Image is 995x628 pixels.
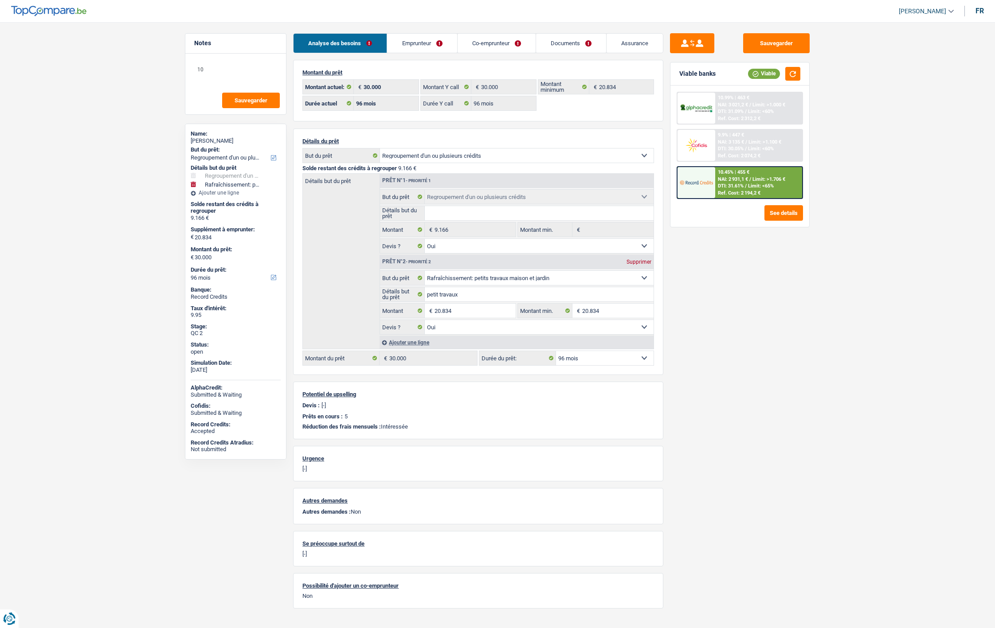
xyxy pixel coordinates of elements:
[191,348,281,355] div: open
[303,351,380,365] label: Montant du prêt
[458,34,536,53] a: Co-emprunteur
[745,146,747,152] span: /
[538,80,589,94] label: Montant minimum
[303,148,380,163] label: But du prêt
[191,226,279,233] label: Supplément à emprunter:
[380,222,425,237] label: Montant
[380,259,433,265] div: Prêt n°2
[380,178,433,183] div: Prêt n°1
[191,201,281,215] div: Solde restant des crédits à regrouper
[235,98,267,103] span: Sauvegarder
[191,190,281,196] div: Ajouter une ligne
[425,304,435,318] span: €
[303,96,354,110] label: Durée actuel
[679,70,716,78] div: Viable banks
[718,146,744,152] span: DTI: 30.05%
[303,80,354,94] label: Montant actuel:
[191,367,281,374] div: [DATE]
[303,174,380,184] label: Détails but du prêt
[345,413,348,420] p: 5
[191,428,281,435] div: Accepted
[191,330,281,337] div: QC 2
[302,423,381,430] span: Réduction des frais mensuels :
[191,323,281,330] div: Stage:
[191,286,281,293] div: Banque:
[380,239,425,253] label: Devis ?
[191,293,281,300] div: Record Credits
[748,109,774,114] span: Limit: <60%
[302,508,654,515] p: Non
[191,164,281,172] div: Détails but du prêt
[745,109,747,114] span: /
[11,6,86,16] img: TopCompare Logo
[191,234,194,241] span: €
[302,508,351,515] span: Autres demandes :
[752,102,785,108] span: Limit: >1.000 €
[380,336,654,349] div: Ajouter une ligne
[406,259,431,264] span: - Priorité 2
[479,351,556,365] label: Durée du prêt:
[302,138,654,144] p: Détails du prêt
[748,69,780,78] div: Viable
[191,312,281,319] div: 9.95
[718,153,760,159] div: Ref. Cost: 2 074,2 €
[425,222,435,237] span: €
[354,80,364,94] span: €
[380,351,389,365] span: €
[191,446,281,453] div: Not submitted
[191,146,279,153] label: But du prêt:
[191,130,281,137] div: Name:
[194,39,277,47] h5: Notes
[302,465,654,472] p: [-]
[572,222,582,237] span: €
[191,266,279,273] label: Durée du prêt:
[607,34,663,53] a: Assurance
[191,137,281,144] div: [PERSON_NAME]
[518,222,572,237] label: Montant min.
[752,176,785,182] span: Limit: >1.706 €
[302,413,343,420] p: Prêts en cours :
[749,176,751,182] span: /
[222,93,280,108] button: Sauvegarder
[302,455,654,462] p: Urgence
[572,304,582,318] span: €
[380,190,425,204] label: But du prêt
[764,205,803,221] button: See details
[718,176,748,182] span: NAI: 2 931,1 €
[745,183,747,189] span: /
[191,341,281,348] div: Status:
[191,384,281,391] div: AlphaCredit:
[421,80,472,94] label: Montant Y call
[718,132,744,138] div: 9.9% | 447 €
[718,116,760,121] div: Ref. Cost: 2 312,2 €
[191,215,281,222] div: 9.166 €
[191,421,281,428] div: Record Credits:
[975,7,984,15] div: fr
[191,254,194,261] span: €
[749,102,751,108] span: /
[321,402,326,409] p: [-]
[191,410,281,417] div: Submitted & Waiting
[892,4,954,19] a: [PERSON_NAME]
[718,190,760,196] div: Ref. Cost: 2 194,2 €
[680,137,713,153] img: Cofidis
[718,169,749,175] div: 10.45% | 455 €
[302,497,654,504] p: Autres demandes
[518,304,572,318] label: Montant min.
[294,34,387,53] a: Analyse des besoins
[191,359,281,367] div: Simulation Date:
[302,402,320,409] p: Devis :
[398,165,416,172] span: 9.166 €
[718,139,744,145] span: NAI: 3 135 €
[536,34,606,53] a: Documents
[743,33,810,53] button: Sauvegarder
[191,246,279,253] label: Montant du prêt:
[302,69,654,76] p: Montant du prêt
[380,271,425,285] label: But du prêt
[380,287,425,301] label: Détails but du prêt
[748,183,774,189] span: Limit: <65%
[191,391,281,398] div: Submitted & Waiting
[387,34,457,53] a: Emprunteur
[302,165,397,172] span: Solde restant des crédits à regrouper
[748,146,774,152] span: Limit: <60%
